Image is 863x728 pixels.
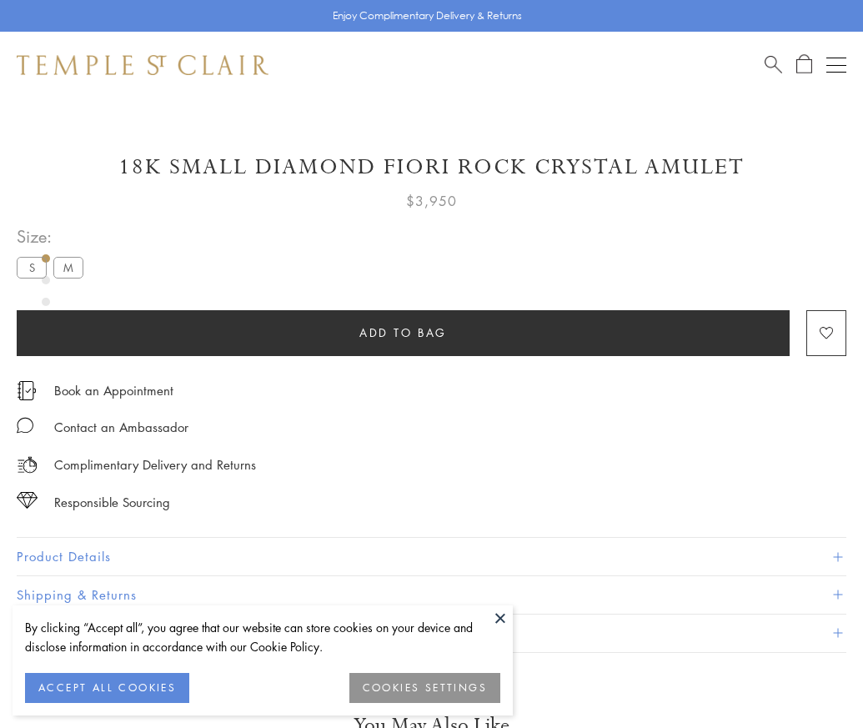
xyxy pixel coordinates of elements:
[333,8,522,24] p: Enjoy Complimentary Delivery & Returns
[54,492,170,513] div: Responsible Sourcing
[17,55,268,75] img: Temple St. Clair
[17,538,846,575] button: Product Details
[17,257,47,278] label: S
[17,381,37,400] img: icon_appointment.svg
[54,417,188,438] div: Contact an Ambassador
[17,310,790,356] button: Add to bag
[25,618,500,656] div: By clicking “Accept all”, you agree that our website can store cookies on your device and disclos...
[765,54,782,75] a: Search
[17,417,33,434] img: MessageIcon-01_2.svg
[349,673,500,703] button: COOKIES SETTINGS
[17,492,38,509] img: icon_sourcing.svg
[25,673,189,703] button: ACCEPT ALL COOKIES
[17,454,38,475] img: icon_delivery.svg
[54,454,256,475] p: Complimentary Delivery and Returns
[17,223,90,250] span: Size:
[17,153,846,182] h1: 18K Small Diamond Fiori Rock Crystal Amulet
[17,576,846,614] button: Shipping & Returns
[359,324,447,342] span: Add to bag
[54,381,173,399] a: Book an Appointment
[53,257,83,278] label: M
[42,250,50,363] div: Product gallery navigation
[406,190,457,212] span: $3,950
[826,55,846,75] button: Open navigation
[796,54,812,75] a: Open Shopping Bag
